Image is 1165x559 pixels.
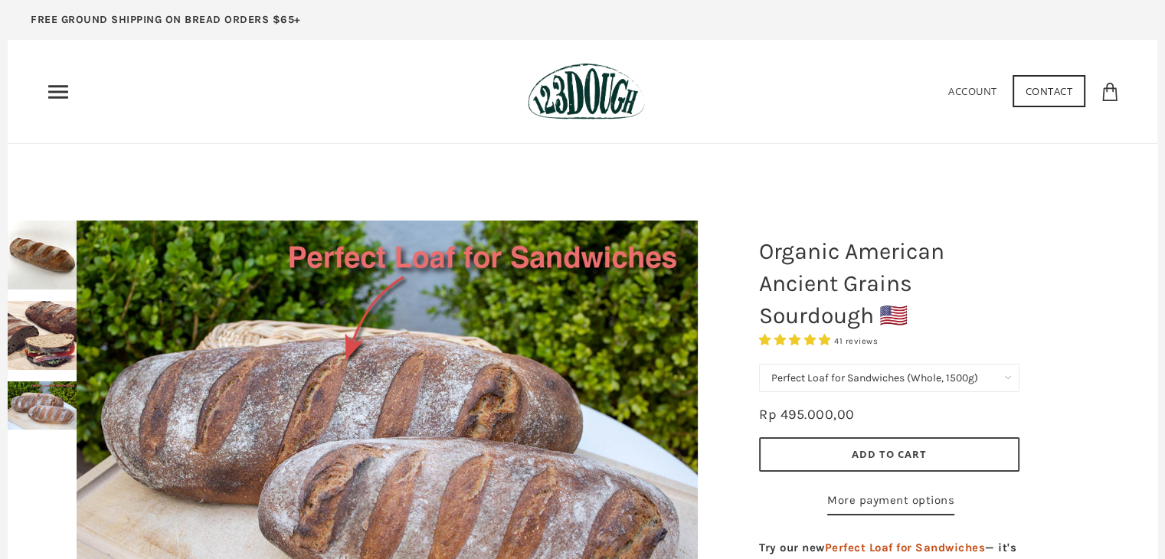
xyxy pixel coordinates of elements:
img: Organic American Ancient Grains Sourdough 🇺🇸 [8,381,77,430]
span: 4.93 stars [759,333,834,347]
nav: Primary [46,80,70,104]
a: FREE GROUND SHIPPING ON BREAD ORDERS $65+ [8,8,324,40]
p: FREE GROUND SHIPPING ON BREAD ORDERS $65+ [31,11,301,28]
a: Account [948,84,997,98]
span: Add to Cart [852,447,927,461]
img: Organic American Ancient Grains Sourdough 🇺🇸 [8,221,77,289]
img: 123Dough Bakery [528,63,645,120]
h1: Organic American Ancient Grains Sourdough 🇺🇸 [748,227,1031,339]
a: More payment options [827,491,954,515]
span: 41 reviews [834,336,878,346]
a: Contact [1013,75,1086,107]
img: Organic American Ancient Grains Sourdough 🇺🇸 [8,301,77,370]
span: Perfect Loaf for Sandwiches [825,541,986,554]
button: Add to Cart [759,437,1019,472]
div: Rp 495.000,00 [759,404,855,426]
